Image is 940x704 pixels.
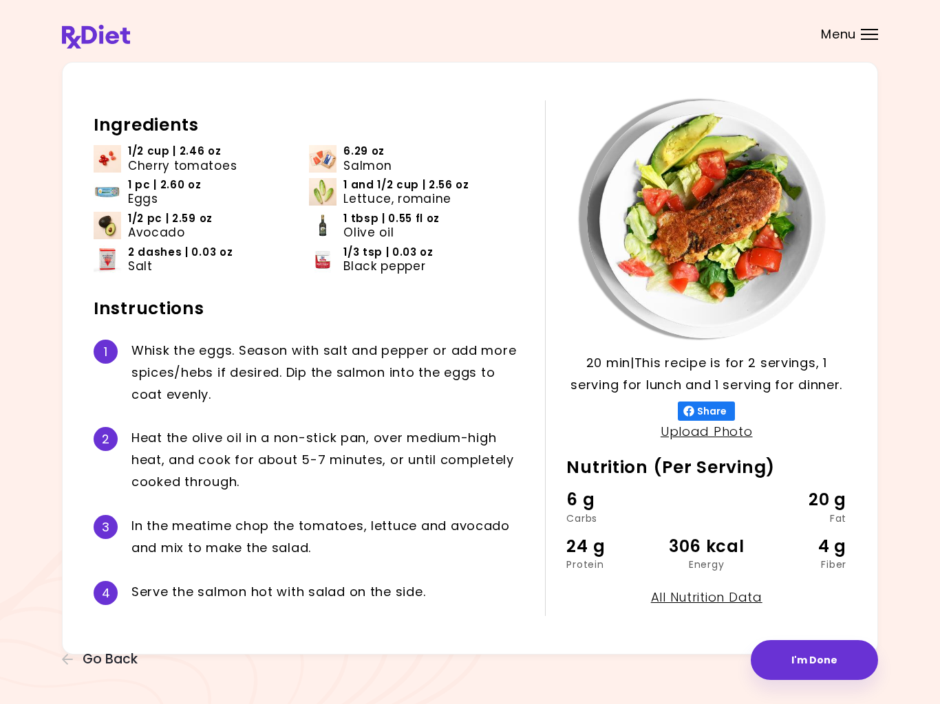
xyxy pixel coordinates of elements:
div: Fat [754,514,846,523]
span: 1 and 1/2 cup | 2.56 oz [343,178,469,192]
span: 1/2 pc | 2.59 oz [128,212,213,225]
span: Avocado [128,225,185,239]
div: 2 [94,427,118,451]
span: Share [694,406,729,417]
div: 20 g [754,487,846,513]
h2: Instructions [94,298,524,320]
div: 24 g [566,533,659,560]
span: Go Back [83,652,138,667]
div: I n t h e m e a t i m e c h o p t h e t o m a t o e s , l e t t u c e a n d a v o c a d o a n d m... [131,515,524,559]
span: Menu [821,28,856,41]
span: Salmon [343,159,392,173]
h2: Ingredients [94,114,524,136]
span: 1 tbsp | 0.55 fl oz [343,212,440,225]
button: I'm Done [751,640,878,680]
p: 20 min | This recipe is for 2 servings, 1 serving for lunch and 1 serving for dinner. [566,352,846,396]
div: 6 g [566,487,659,513]
div: Fiber [754,560,846,569]
div: W h i s k t h e e g g s . S e a s o n w i t h s a l t a n d p e p p e r o r a d d m o r e s p i c... [131,340,524,406]
div: 4 g [754,533,846,560]
div: S e r v e t h e s a l m o n h o t w i t h s a l a d o n t h e s i d e . [131,581,524,605]
a: Upload Photo [661,423,753,440]
span: 1/3 tsp | 0.03 oz [343,245,434,259]
span: Olive oil [343,225,394,239]
button: Share [678,401,735,421]
a: All Nutrition Data [651,588,762,606]
span: 6.29 oz [343,144,385,158]
div: 4 [94,581,118,605]
span: 1/2 cup | 2.46 oz [128,144,222,158]
span: Black pepper [343,259,425,273]
span: Eggs [128,192,158,206]
span: Cherry tomatoes [128,159,237,173]
span: 2 dashes | 0.03 oz [128,245,233,259]
span: Salt [128,259,153,273]
div: 1 [94,340,118,364]
div: H e a t t h e o l i v e o i l i n a n o n - s t i c k p a n , o v e r m e d i u m - h i g h h e a... [131,427,524,493]
h2: Nutrition (Per Serving) [566,456,846,478]
span: Lettuce, romaine [343,192,451,206]
span: 1 pc | 2.60 oz [128,178,202,192]
div: Energy [660,560,753,569]
div: Carbs [566,514,659,523]
div: 306 kcal [660,533,753,560]
div: Protein [566,560,659,569]
div: 3 [94,515,118,539]
button: Go Back [62,652,145,667]
img: RxDiet [62,25,130,49]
